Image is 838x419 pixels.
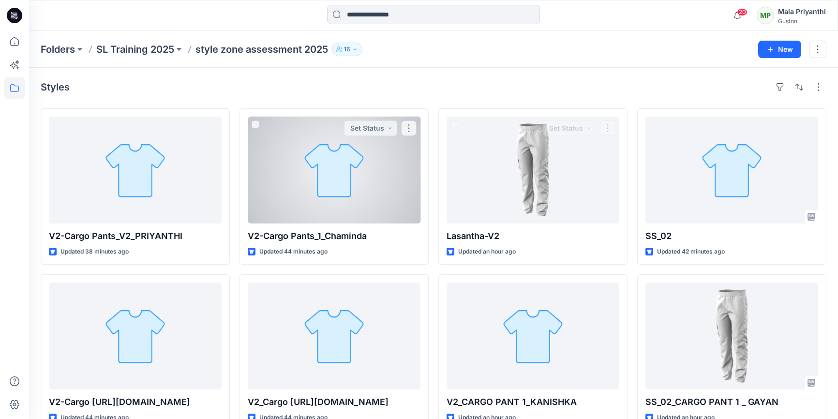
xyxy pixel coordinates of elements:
a: V2-Cargo Pants_1_Chaminda [248,117,420,224]
a: V2-Cargo Pants_V2_PRIYANTHI [49,117,222,224]
p: Updated 42 minutes ago [657,247,725,257]
a: V2_Cargo Pants_1_DULANJA.bw [248,283,420,389]
p: 16 [344,44,350,55]
p: Lasantha-V2 [447,229,619,243]
a: Folders [41,43,75,56]
a: SL Training 2025 [96,43,174,56]
p: V2_Cargo [URL][DOMAIN_NAME] [248,395,420,409]
p: SS_02 [645,229,818,243]
p: V2-Cargo Pants_V2_PRIYANTHI [49,229,222,243]
div: Guston [778,17,826,25]
p: style zone assessment 2025 [195,43,328,56]
p: V2-Cargo Pants_1_Chaminda [248,229,420,243]
p: V2-Cargo [URL][DOMAIN_NAME] [49,395,222,409]
a: V2_CARGO PANT 1_KANISHKA [447,283,619,389]
p: V2_CARGO PANT 1_KANISHKA [447,395,619,409]
p: Updated 44 minutes ago [259,247,328,257]
a: SS_02 [645,117,818,224]
div: Mala Priyanthi [778,6,826,17]
span: 20 [737,8,748,16]
h4: Styles [41,81,70,93]
div: MP [757,7,774,24]
p: Updated an hour ago [458,247,516,257]
a: SS_02_CARGO PANT 1 _ GAYAN [645,283,818,389]
button: 16 [332,43,362,56]
a: Lasantha-V2 [447,117,619,224]
p: Updated 38 minutes ago [60,247,129,257]
button: New [758,41,801,58]
a: V2-Cargo Pants_1_THAKSHILA.bw [49,283,222,389]
p: SS_02_CARGO PANT 1 _ GAYAN [645,395,818,409]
